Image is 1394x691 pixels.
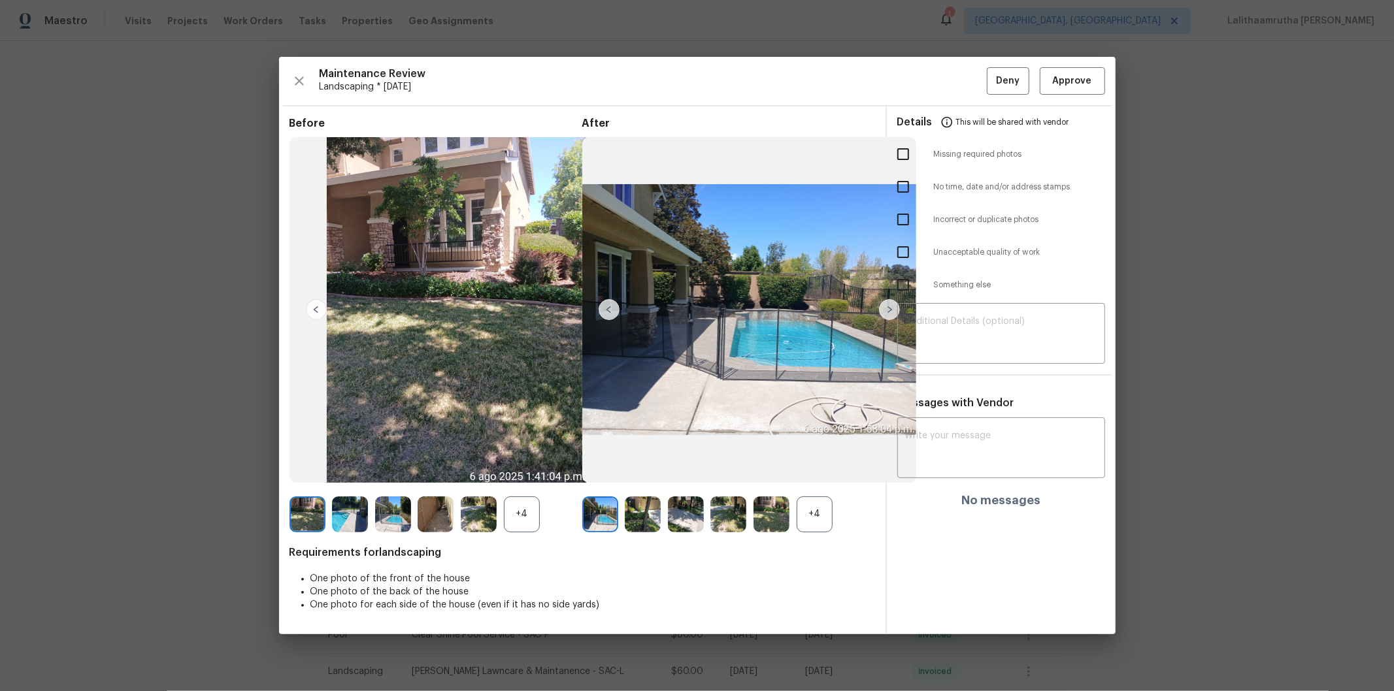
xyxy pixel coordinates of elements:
span: Maintenance Review [320,67,987,80]
li: One photo of the back of the house [310,585,875,598]
div: Something else [887,268,1116,301]
img: right-chevron-button-url [879,299,900,320]
button: Approve [1040,67,1105,95]
span: Deny [996,73,1020,89]
span: Unacceptable quality of work [934,247,1105,258]
span: Before [290,117,582,130]
div: Unacceptable quality of work [887,236,1116,268]
div: +4 [797,496,833,532]
span: Approve [1053,73,1092,89]
span: This will be shared with vendor [956,106,1069,138]
div: No time, date and/or address stamps [887,170,1116,203]
span: Requirements for landscaping [290,546,875,559]
span: Something else [934,280,1105,291]
img: left-chevron-button-url [599,299,620,320]
span: Landscaping * [DATE] [320,80,987,93]
span: Incorrect or duplicate photos [934,214,1105,225]
img: left-chevron-button-url [306,299,327,320]
div: Missing required photos [887,138,1116,170]
li: One photo for each side of the house (even if it has no side yards) [310,598,875,611]
button: Deny [987,67,1029,95]
span: Details [897,106,933,138]
div: Incorrect or duplicate photos [887,203,1116,236]
span: No time, date and/or address stamps [934,182,1105,193]
span: Messages with Vendor [897,398,1014,408]
h4: No messages [961,494,1040,507]
div: +4 [504,496,540,532]
span: After [582,117,875,130]
span: Missing required photos [934,149,1105,160]
li: One photo of the front of the house [310,572,875,585]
